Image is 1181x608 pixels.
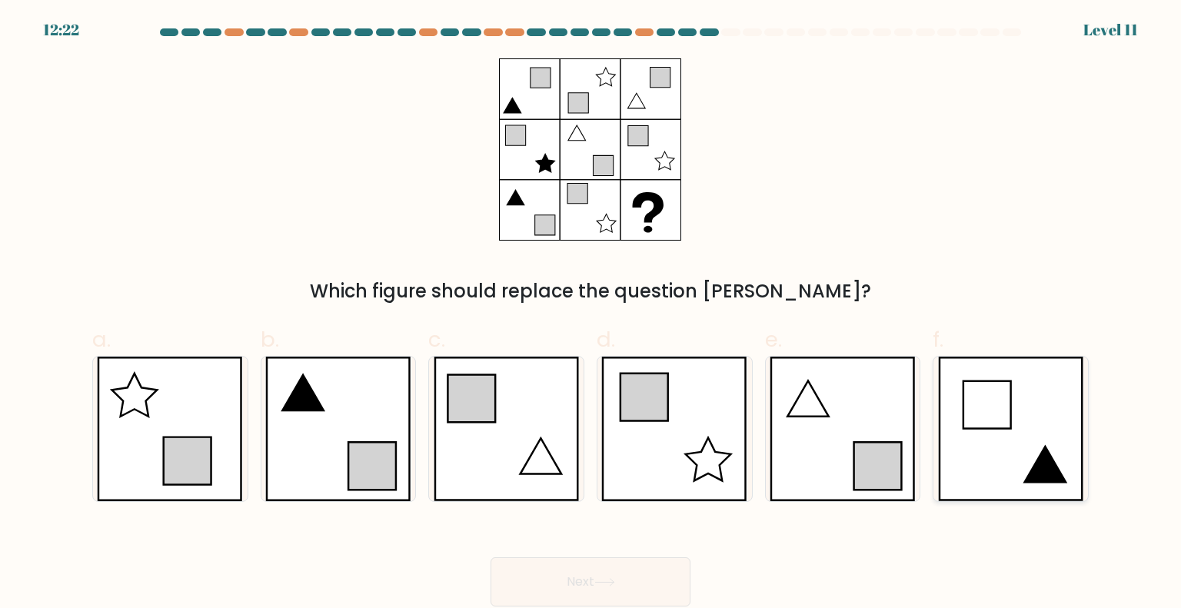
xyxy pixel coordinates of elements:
span: c. [428,324,445,354]
span: e. [765,324,782,354]
div: Level 11 [1083,18,1138,42]
span: d. [597,324,615,354]
span: f. [933,324,943,354]
div: Which figure should replace the question [PERSON_NAME]? [101,277,1080,305]
span: b. [261,324,279,354]
button: Next [491,557,690,606]
div: 12:22 [43,18,79,42]
span: a. [92,324,111,354]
